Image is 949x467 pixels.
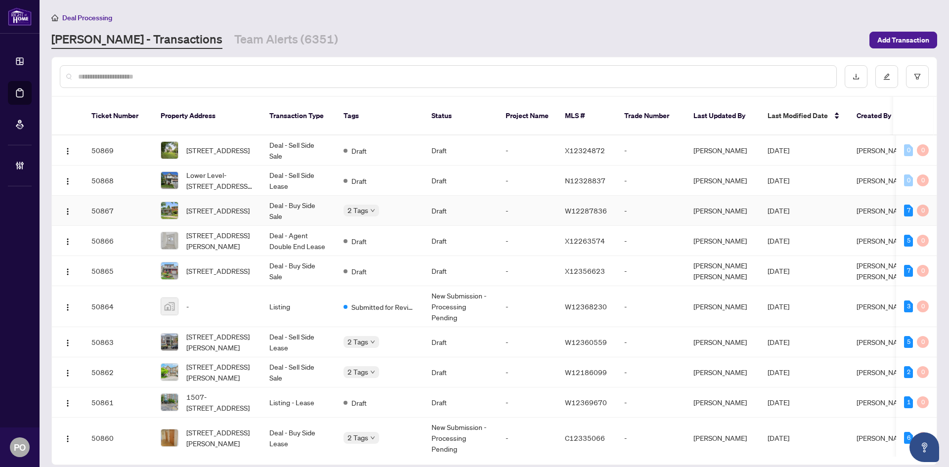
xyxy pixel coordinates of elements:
[565,266,605,275] span: X12356623
[153,97,261,135] th: Property Address
[686,166,760,196] td: [PERSON_NAME]
[616,196,686,226] td: -
[424,256,498,286] td: Draft
[424,418,498,459] td: New Submission - Processing Pending
[261,256,336,286] td: Deal - Buy Side Sale
[917,366,929,378] div: 0
[616,327,686,357] td: -
[60,394,76,410] button: Logo
[186,230,254,252] span: [STREET_ADDRESS][PERSON_NAME]
[616,286,686,327] td: -
[853,73,860,80] span: download
[686,256,760,286] td: [PERSON_NAME] [PERSON_NAME]
[261,226,336,256] td: Deal - Agent Double End Lease
[424,166,498,196] td: Draft
[370,370,375,375] span: down
[904,432,913,444] div: 6
[186,331,254,353] span: [STREET_ADDRESS][PERSON_NAME]
[768,146,789,155] span: [DATE]
[186,170,254,191] span: Lower Level-[STREET_ADDRESS][PERSON_NAME]
[498,196,557,226] td: -
[84,286,153,327] td: 50864
[64,303,72,311] img: Logo
[914,73,921,80] span: filter
[904,396,913,408] div: 1
[347,205,368,216] span: 2 Tags
[161,172,178,189] img: thumbnail-img
[877,32,929,48] span: Add Transaction
[869,32,937,48] button: Add Transaction
[498,387,557,418] td: -
[161,202,178,219] img: thumbnail-img
[917,265,929,277] div: 0
[424,135,498,166] td: Draft
[917,174,929,186] div: 0
[906,65,929,88] button: filter
[768,302,789,311] span: [DATE]
[760,97,849,135] th: Last Modified Date
[904,235,913,247] div: 5
[60,430,76,446] button: Logo
[917,235,929,247] div: 0
[768,368,789,377] span: [DATE]
[186,205,250,216] span: [STREET_ADDRESS]
[351,301,416,312] span: Submitted for Review
[351,266,367,277] span: Draft
[904,174,913,186] div: 0
[424,286,498,327] td: New Submission - Processing Pending
[234,31,338,49] a: Team Alerts (6351)
[917,144,929,156] div: 0
[768,110,828,121] span: Last Modified Date
[370,208,375,213] span: down
[498,97,557,135] th: Project Name
[565,338,607,346] span: W12360559
[424,327,498,357] td: Draft
[857,236,910,245] span: [PERSON_NAME]
[686,226,760,256] td: [PERSON_NAME]
[347,366,368,378] span: 2 Tags
[186,391,254,413] span: 1507-[STREET_ADDRESS]
[261,418,336,459] td: Deal - Buy Side Lease
[336,97,424,135] th: Tags
[686,286,760,327] td: [PERSON_NAME]
[161,142,178,159] img: thumbnail-img
[616,166,686,196] td: -
[904,205,913,216] div: 7
[64,147,72,155] img: Logo
[616,418,686,459] td: -
[8,7,32,26] img: logo
[904,300,913,312] div: 3
[565,146,605,155] span: X12324872
[60,142,76,158] button: Logo
[857,146,910,155] span: [PERSON_NAME]
[857,433,910,442] span: [PERSON_NAME]
[686,418,760,459] td: [PERSON_NAME]
[64,399,72,407] img: Logo
[84,226,153,256] td: 50866
[60,263,76,279] button: Logo
[686,97,760,135] th: Last Updated By
[857,176,910,185] span: [PERSON_NAME]
[351,175,367,186] span: Draft
[261,196,336,226] td: Deal - Buy Side Sale
[186,301,189,312] span: -
[424,387,498,418] td: Draft
[883,73,890,80] span: edit
[917,336,929,348] div: 0
[498,286,557,327] td: -
[616,97,686,135] th: Trade Number
[768,236,789,245] span: [DATE]
[616,357,686,387] td: -
[62,13,112,22] span: Deal Processing
[351,145,367,156] span: Draft
[60,203,76,218] button: Logo
[14,440,26,454] span: PO
[51,31,222,49] a: [PERSON_NAME] - Transactions
[857,206,910,215] span: [PERSON_NAME]
[768,206,789,215] span: [DATE]
[904,144,913,156] div: 0
[84,357,153,387] td: 50862
[261,286,336,327] td: Listing
[768,398,789,407] span: [DATE]
[347,432,368,443] span: 2 Tags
